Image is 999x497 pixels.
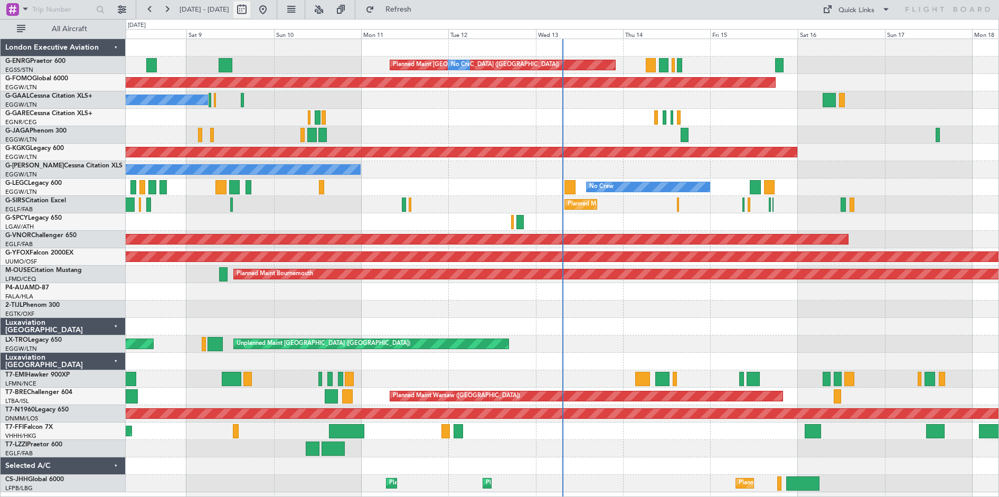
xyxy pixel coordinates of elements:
span: G-LEGC [5,180,28,186]
a: T7-N1960Legacy 650 [5,407,69,413]
a: EGGW/LTN [5,83,37,91]
a: LTBA/ISL [5,397,29,405]
span: T7-EMI [5,372,26,378]
div: Sat 16 [798,29,885,39]
div: Planned Maint [GEOGRAPHIC_DATA] ([GEOGRAPHIC_DATA]) [389,475,555,491]
div: Planned Maint [GEOGRAPHIC_DATA] ([GEOGRAPHIC_DATA]) [568,196,734,212]
div: Sun 17 [885,29,972,39]
div: Fri 15 [710,29,797,39]
a: EGGW/LTN [5,171,37,179]
span: M-OUSE [5,267,31,274]
a: EGGW/LTN [5,101,37,109]
div: Sat 9 [186,29,274,39]
a: G-[PERSON_NAME]Cessna Citation XLS [5,163,122,169]
div: No Crew [589,179,614,195]
span: T7-LZZI [5,442,27,448]
span: G-JAGA [5,128,30,134]
span: 2-TIJL [5,302,23,308]
span: P4-AUA [5,285,29,291]
button: Refresh [361,1,424,18]
a: CS-JHHGlobal 6000 [5,476,64,483]
a: T7-BREChallenger 604 [5,389,72,396]
span: T7-N1960 [5,407,35,413]
button: All Aircraft [12,21,115,37]
div: Tue 12 [448,29,535,39]
button: Quick Links [817,1,896,18]
a: EGGW/LTN [5,345,37,353]
div: Mon 11 [361,29,448,39]
input: Trip Number [32,2,93,17]
a: G-KGKGLegacy 600 [5,145,64,152]
a: EGLF/FAB [5,449,33,457]
div: Thu 14 [623,29,710,39]
a: EGLF/FAB [5,205,33,213]
a: T7-FFIFalcon 7X [5,424,53,430]
span: Refresh [376,6,421,13]
span: CS-JHH [5,476,28,483]
a: M-OUSECitation Mustang [5,267,82,274]
span: G-FOMO [5,76,32,82]
div: Planned Maint [GEOGRAPHIC_DATA] ([GEOGRAPHIC_DATA]) [486,475,652,491]
a: G-YFOXFalcon 2000EX [5,250,73,256]
a: G-SIRSCitation Excel [5,198,66,204]
span: G-ENRG [5,58,30,64]
a: G-SPCYLegacy 650 [5,215,62,221]
span: LX-TRO [5,337,28,343]
span: G-[PERSON_NAME] [5,163,64,169]
a: EGSS/STN [5,66,33,74]
span: G-SIRS [5,198,25,204]
a: LFPB/LBG [5,484,33,492]
div: Wed 13 [536,29,623,39]
span: T7-BRE [5,389,27,396]
a: G-GARECessna Citation XLS+ [5,110,92,117]
div: No Crew [451,57,475,73]
div: Planned Maint [GEOGRAPHIC_DATA] ([GEOGRAPHIC_DATA]) [393,57,559,73]
span: G-YFOX [5,250,30,256]
a: VHHH/HKG [5,432,36,440]
div: Planned Maint [GEOGRAPHIC_DATA] ([GEOGRAPHIC_DATA]) [739,475,905,491]
span: G-KGKG [5,145,30,152]
a: UUMO/OSF [5,258,37,266]
div: Unplanned Maint [GEOGRAPHIC_DATA] ([GEOGRAPHIC_DATA]) [237,336,410,352]
a: EGGW/LTN [5,188,37,196]
span: [DATE] - [DATE] [180,5,229,14]
a: EGGW/LTN [5,136,37,144]
a: EGTK/OXF [5,310,34,318]
a: LGAV/ATH [5,223,34,231]
a: G-FOMOGlobal 6000 [5,76,68,82]
div: Planned Maint Bournemouth [237,266,313,282]
a: EGLF/FAB [5,240,33,248]
a: G-LEGCLegacy 600 [5,180,62,186]
a: G-ENRGPraetor 600 [5,58,65,64]
span: G-VNOR [5,232,31,239]
div: Quick Links [838,5,874,16]
a: DNMM/LOS [5,415,38,423]
a: G-GAALCessna Citation XLS+ [5,93,92,99]
span: G-GAAL [5,93,30,99]
a: T7-LZZIPraetor 600 [5,442,62,448]
a: LFMD/CEQ [5,275,36,283]
div: Sun 10 [274,29,361,39]
div: Planned Maint Warsaw ([GEOGRAPHIC_DATA]) [393,388,520,404]
a: T7-EMIHawker 900XP [5,372,70,378]
a: 2-TIJLPhenom 300 [5,302,60,308]
a: FALA/HLA [5,293,33,301]
a: EGNR/CEG [5,118,37,126]
span: G-GARE [5,110,30,117]
a: LFMN/NCE [5,380,36,388]
a: EGGW/LTN [5,153,37,161]
span: G-SPCY [5,215,28,221]
span: T7-FFI [5,424,24,430]
a: LX-TROLegacy 650 [5,337,62,343]
a: G-VNORChallenger 650 [5,232,77,239]
div: [DATE] [128,21,146,30]
span: All Aircraft [27,25,111,33]
div: Fri 8 [99,29,186,39]
a: P4-AUAMD-87 [5,285,49,291]
a: G-JAGAPhenom 300 [5,128,67,134]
